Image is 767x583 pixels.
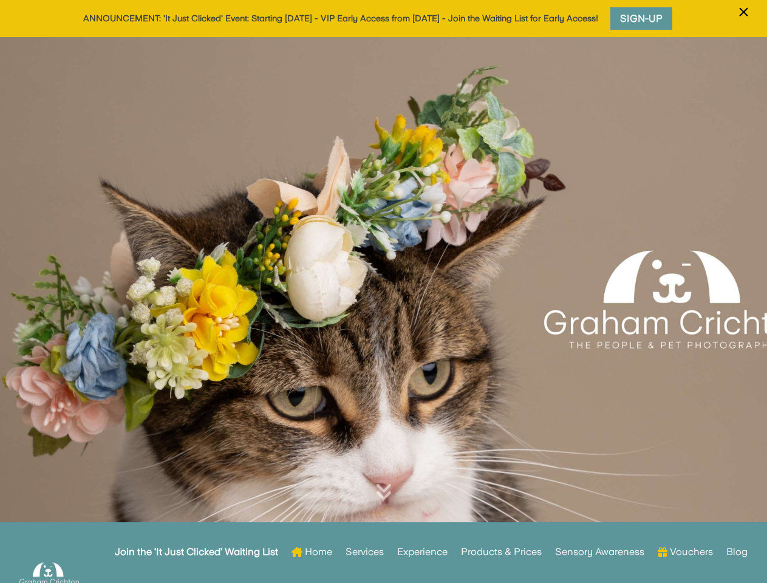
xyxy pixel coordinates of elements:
a: Blog [726,528,748,576]
a: Vouchers [658,528,713,576]
span: × [738,1,749,24]
button: × [732,2,755,38]
strong: Join the ‘It Just Clicked’ Waiting List [115,548,278,556]
a: Join the ‘It Just Clicked’ Waiting List [115,528,278,576]
a: Sign-Up [607,4,675,33]
a: Home [291,528,332,576]
a: Sensory Awareness [555,528,644,576]
a: ANNOUNCEMENT: 'It Just Clicked' Event: Starting [DATE] - VIP Early Access from [DATE] - Join the ... [83,13,598,23]
a: Services [346,528,384,576]
a: Products & Prices [461,528,542,576]
a: Experience [397,528,448,576]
